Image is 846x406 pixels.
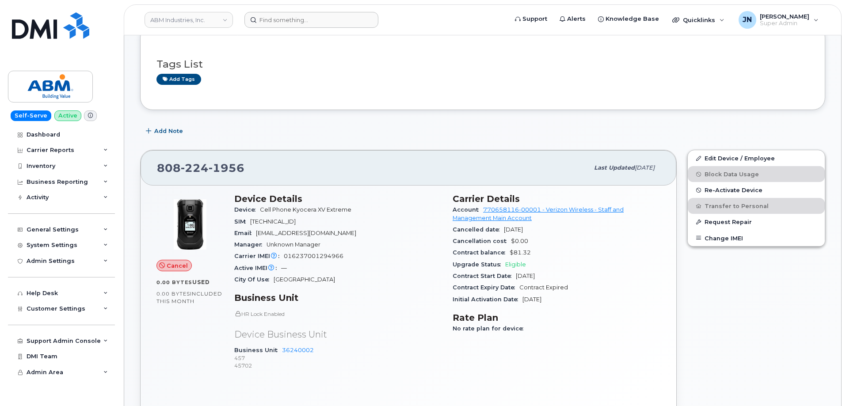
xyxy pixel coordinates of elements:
[592,10,665,28] a: Knowledge Base
[683,16,715,23] span: Quicklinks
[510,249,531,256] span: $81.32
[260,206,351,213] span: Cell Phone Kyocera XV Extreme
[154,127,183,135] span: Add Note
[167,262,188,270] span: Cancel
[234,347,282,353] span: Business Unit
[234,218,250,225] span: SIM
[688,198,825,214] button: Transfer to Personal
[181,161,209,175] span: 224
[282,347,314,353] a: 36240002
[705,187,762,194] span: Re-Activate Device
[511,238,528,244] span: $0.00
[635,164,655,171] span: [DATE]
[234,354,442,362] p: 457
[453,206,624,221] a: 770658116-00001 - Verizon Wireless - Staff and Management Main Account
[156,59,809,70] h3: Tags List
[250,218,296,225] span: [TECHNICAL_ID]
[209,161,244,175] span: 1956
[509,10,553,28] a: Support
[234,241,267,248] span: Manager
[234,292,442,303] h3: Business Unit
[157,161,244,175] span: 808
[453,273,516,279] span: Contract Start Date
[256,230,356,236] span: [EMAIL_ADDRESS][DOMAIN_NAME]
[504,226,523,233] span: [DATE]
[743,15,752,25] span: JN
[234,265,281,271] span: Active IMEI
[553,10,592,28] a: Alerts
[519,284,568,291] span: Contract Expired
[453,194,660,204] h3: Carrier Details
[688,230,825,246] button: Change IMEI
[522,296,541,303] span: [DATE]
[505,261,526,268] span: Eligible
[281,265,287,271] span: —
[234,253,284,259] span: Carrier IMEI
[453,238,511,244] span: Cancellation cost
[732,11,825,29] div: Joe Nguyen Jr.
[234,194,442,204] h3: Device Details
[234,362,442,369] p: 45702
[267,241,320,248] span: Unknown Manager
[666,11,731,29] div: Quicklinks
[453,249,510,256] span: Contract balance
[453,296,522,303] span: Initial Activation Date
[156,291,190,297] span: 0.00 Bytes
[522,15,547,23] span: Support
[606,15,659,23] span: Knowledge Base
[516,273,535,279] span: [DATE]
[453,261,505,268] span: Upgrade Status
[453,206,483,213] span: Account
[156,74,201,85] a: Add tags
[453,284,519,291] span: Contract Expiry Date
[140,123,191,139] button: Add Note
[688,166,825,182] button: Block Data Usage
[594,164,635,171] span: Last updated
[234,310,442,318] p: HR Lock Enabled
[453,325,528,332] span: No rate plan for device
[567,15,586,23] span: Alerts
[156,279,192,285] span: 0.00 Bytes
[192,279,210,285] span: used
[274,276,335,283] span: [GEOGRAPHIC_DATA]
[145,12,233,28] a: ABM Industries, Inc.
[688,182,825,198] button: Re-Activate Device
[688,150,825,166] a: Edit Device / Employee
[164,198,217,251] img: image20231002-3703462-txx3km.jpeg
[244,12,378,28] input: Find something...
[453,226,504,233] span: Cancelled date
[688,214,825,230] button: Request Repair
[234,276,274,283] span: City Of Use
[234,328,442,341] p: Device Business Unit
[234,206,260,213] span: Device
[760,13,809,20] span: [PERSON_NAME]
[453,312,660,323] h3: Rate Plan
[760,20,809,27] span: Super Admin
[284,253,343,259] span: 016237001294966
[234,230,256,236] span: Email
